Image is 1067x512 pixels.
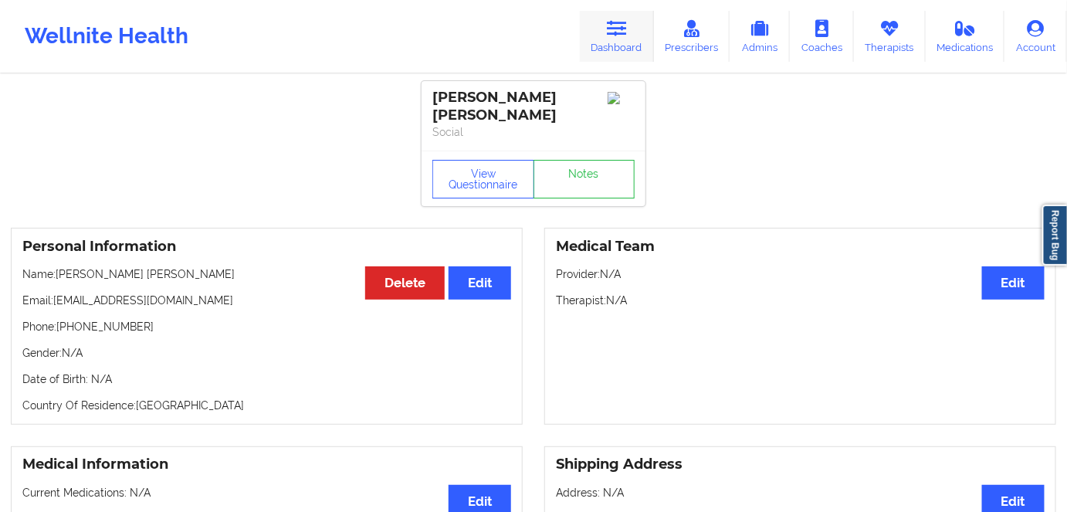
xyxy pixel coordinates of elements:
[449,266,511,300] button: Edit
[22,371,511,387] p: Date of Birth: N/A
[926,11,1005,62] a: Medications
[432,89,635,124] div: [PERSON_NAME] [PERSON_NAME]
[730,11,790,62] a: Admins
[556,238,1045,256] h3: Medical Team
[22,319,511,334] p: Phone: [PHONE_NUMBER]
[556,266,1045,282] p: Provider: N/A
[982,266,1045,300] button: Edit
[790,11,854,62] a: Coaches
[556,485,1045,500] p: Address: N/A
[556,293,1045,308] p: Therapist: N/A
[432,160,534,198] button: View Questionnaire
[365,266,445,300] button: Delete
[580,11,654,62] a: Dashboard
[22,238,511,256] h3: Personal Information
[608,92,635,104] img: Image%2Fplaceholer-image.png
[556,456,1045,473] h3: Shipping Address
[432,124,635,140] p: Social
[22,485,511,500] p: Current Medications: N/A
[22,266,511,282] p: Name: [PERSON_NAME] [PERSON_NAME]
[1042,205,1067,266] a: Report Bug
[22,345,511,361] p: Gender: N/A
[533,160,635,198] a: Notes
[22,293,511,308] p: Email: [EMAIL_ADDRESS][DOMAIN_NAME]
[854,11,926,62] a: Therapists
[22,456,511,473] h3: Medical Information
[1004,11,1067,62] a: Account
[654,11,730,62] a: Prescribers
[22,398,511,413] p: Country Of Residence: [GEOGRAPHIC_DATA]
